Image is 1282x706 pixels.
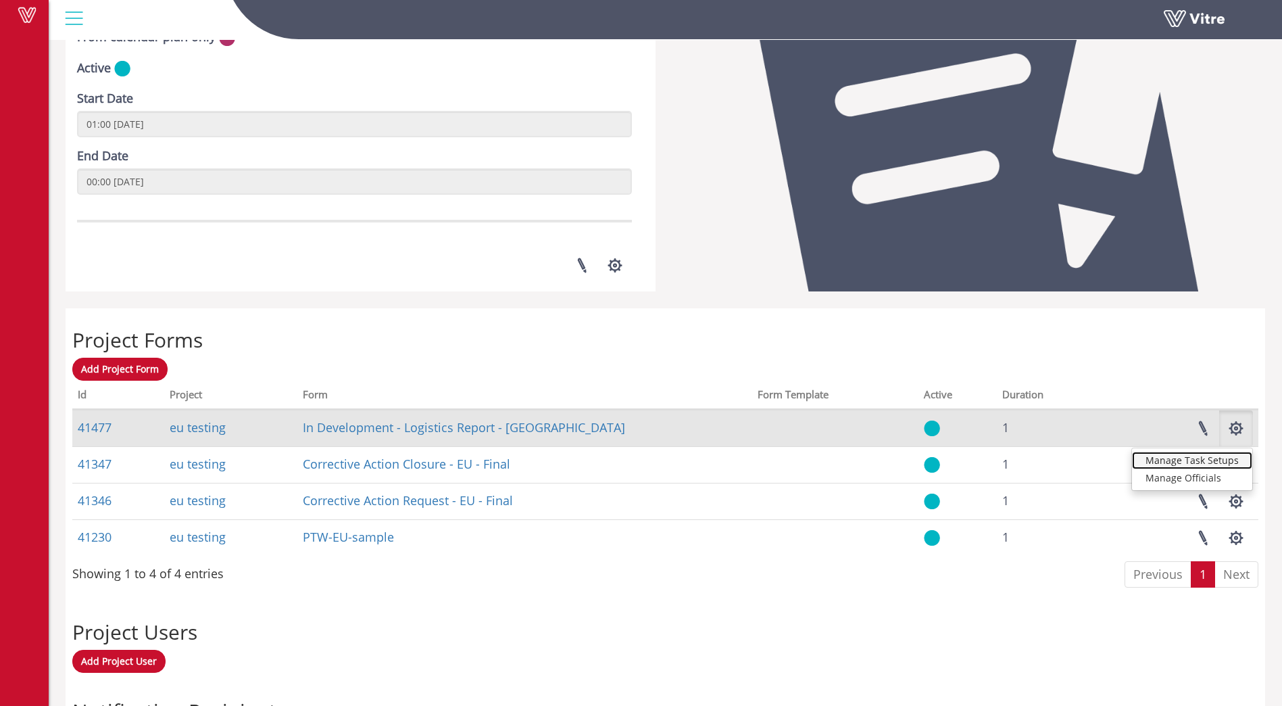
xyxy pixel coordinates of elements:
span: Add Project Form [81,362,159,375]
img: yes [114,60,130,77]
a: eu testing [170,492,226,509]
a: Previous [1125,561,1191,588]
img: yes [924,456,940,473]
td: 1 [997,483,1103,519]
a: Manage Officials [1132,469,1252,487]
th: Active [918,384,997,410]
label: Start Date [77,90,133,108]
img: yes [924,493,940,510]
th: Duration [997,384,1103,410]
a: eu testing [170,456,226,472]
a: 41347 [78,456,112,472]
a: eu testing [170,529,226,545]
h2: Project Forms [72,329,1258,351]
a: Manage Task Setups [1132,452,1252,469]
a: 41230 [78,529,112,545]
a: Corrective Action Request - EU - Final [303,492,513,509]
a: eu testing [170,419,226,436]
a: Add Project Form [72,358,168,381]
span: Add Project User [81,655,157,667]
th: Form Template [752,384,918,410]
div: Showing 1 to 4 of 4 entries [72,560,224,583]
img: yes [924,420,940,437]
img: yes [924,529,940,546]
label: End Date [77,147,128,165]
a: In Development - Logistics Report - [GEOGRAPHIC_DATA] [303,419,625,436]
td: 1 [997,410,1103,446]
label: Active [77,60,111,77]
a: Next [1214,561,1258,588]
th: Project [164,384,298,410]
a: 41346 [78,492,112,509]
a: 1 [1191,561,1215,588]
th: Id [72,384,164,410]
h2: Project Users [72,621,1258,643]
a: Corrective Action Closure - EU - Final [303,456,510,472]
td: 1 [997,519,1103,556]
a: PTW-EU-sample [303,529,394,545]
a: Add Project User [72,650,166,673]
a: 41477 [78,419,112,436]
th: Form [297,384,752,410]
td: 1 [997,446,1103,483]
